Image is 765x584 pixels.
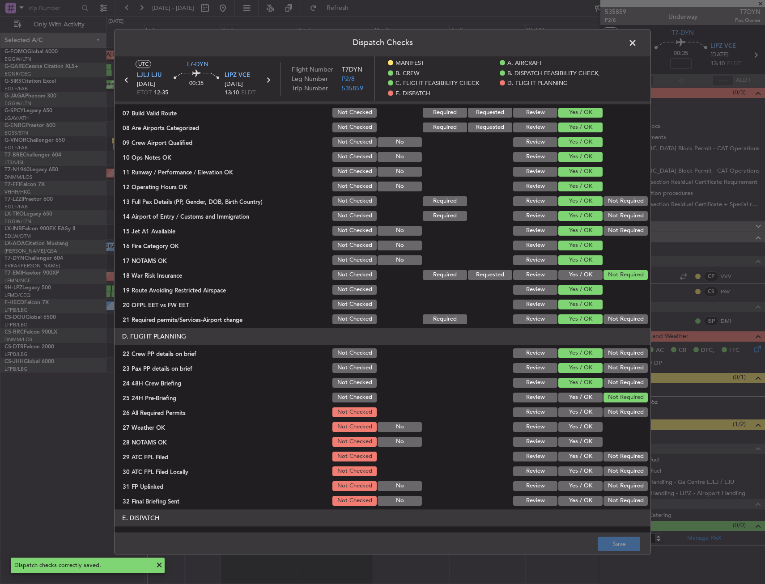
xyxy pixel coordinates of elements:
[558,108,603,118] button: Yes / OK
[558,211,603,221] button: Yes / OK
[558,407,603,417] button: Yes / OK
[558,348,603,358] button: Yes / OK
[603,466,648,476] button: Not Required
[558,378,603,388] button: Yes / OK
[558,196,603,206] button: Yes / OK
[558,314,603,324] button: Yes / OK
[558,270,603,280] button: Yes / OK
[603,348,648,358] button: Not Required
[558,123,603,132] button: Yes / OK
[115,30,650,56] header: Dispatch Checks
[558,152,603,162] button: Yes / OK
[603,226,648,236] button: Not Required
[558,241,603,250] button: Yes / OK
[603,407,648,417] button: Not Required
[558,363,603,373] button: Yes / OK
[603,452,648,461] button: Not Required
[558,481,603,491] button: Yes / OK
[558,300,603,309] button: Yes / OK
[558,167,603,177] button: Yes / OK
[558,466,603,476] button: Yes / OK
[558,226,603,236] button: Yes / OK
[603,378,648,388] button: Not Required
[603,196,648,206] button: Not Required
[558,496,603,506] button: Yes / OK
[558,452,603,461] button: Yes / OK
[603,363,648,373] button: Not Required
[558,437,603,447] button: Yes / OK
[603,481,648,491] button: Not Required
[558,255,603,265] button: Yes / OK
[558,393,603,402] button: Yes / OK
[14,561,151,570] div: Dispatch checks correctly saved.
[603,270,648,280] button: Not Required
[558,422,603,432] button: Yes / OK
[558,285,603,295] button: Yes / OK
[603,496,648,506] button: Not Required
[558,182,603,191] button: Yes / OK
[603,314,648,324] button: Not Required
[558,137,603,147] button: Yes / OK
[603,393,648,402] button: Not Required
[603,211,648,221] button: Not Required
